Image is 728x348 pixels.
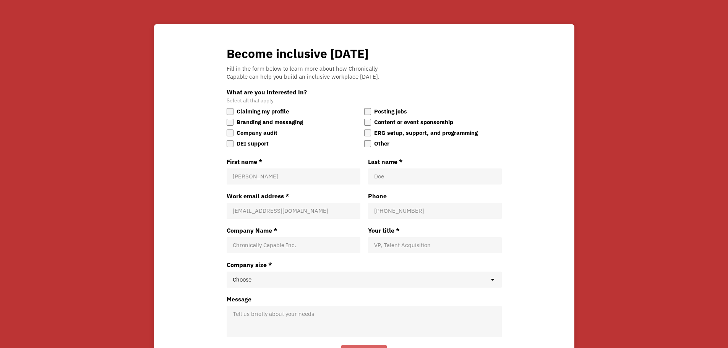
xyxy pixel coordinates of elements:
[227,295,502,303] label: Message
[374,207,496,215] input: +1-999-999-9999
[368,192,502,200] label: Phone
[374,107,407,116] div: Posting jobs
[227,272,502,288] select: Company size *
[233,241,354,249] input: Company Name *
[233,207,354,215] input: Work email address *
[374,128,478,138] div: ERG setup, support, and programming
[368,158,502,165] label: Last name *
[237,118,303,127] div: Branding and messaging
[227,192,360,200] label: Work email address *
[374,241,496,249] input: Your title *
[368,227,502,234] label: Your title *
[227,261,502,269] div: Company size *
[227,65,502,81] div: Fill in the form below to learn more about how Chronically Capable can help you build an inclusiv...
[374,173,496,180] input: Last name *
[237,139,269,149] div: DEI support
[227,158,360,165] label: First name *
[233,173,354,180] input: First name *
[227,97,502,104] div: Select all that apply
[227,227,360,234] label: Company Name *
[227,45,502,62] div: Become inclusive [DATE]
[237,107,289,116] div: Claiming my profile
[374,118,453,127] div: Content or event sponsorship
[227,88,502,96] div: What are you interested in?
[237,128,277,138] div: Company audit
[374,139,389,148] div: Other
